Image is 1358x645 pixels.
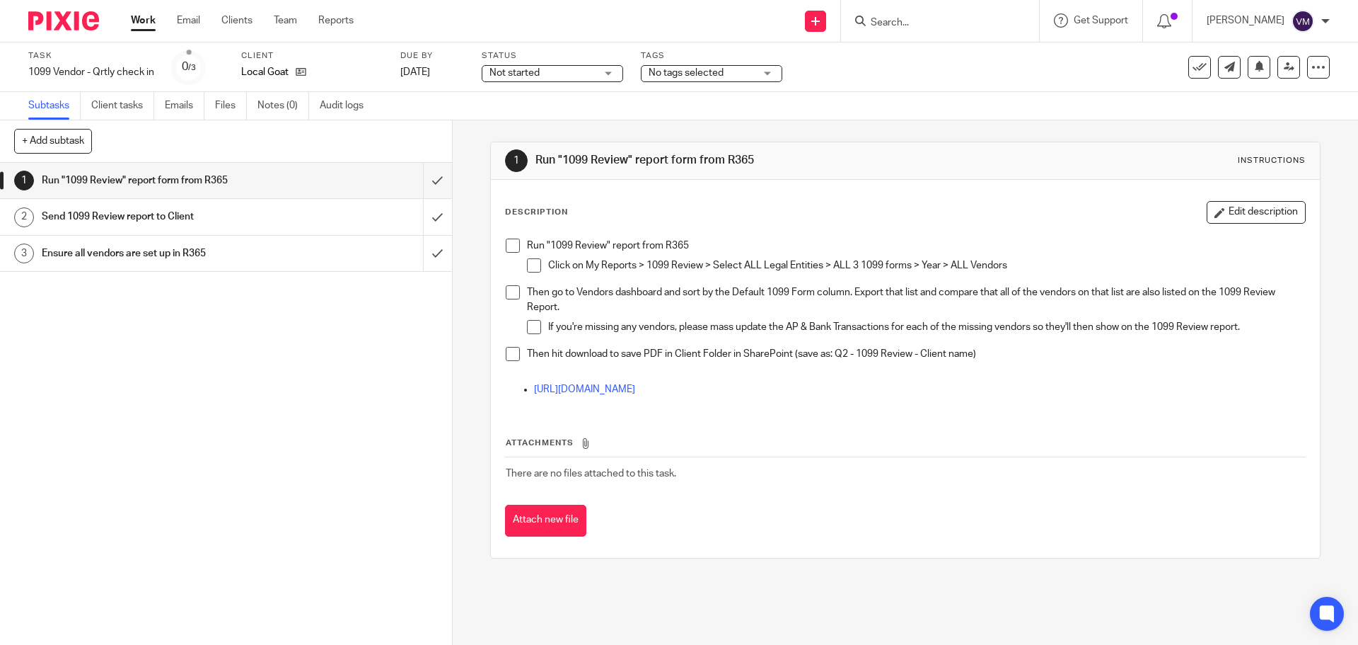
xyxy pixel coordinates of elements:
[14,207,34,227] div: 2
[506,439,574,447] span: Attachments
[400,67,430,77] span: [DATE]
[400,50,464,62] label: Due by
[527,239,1304,253] p: Run "1099 Review" report from R365
[320,92,374,120] a: Audit logs
[91,92,154,120] a: Client tasks
[527,347,1304,361] p: Then hit download to save PDF in Client Folder in SharePoint (save as: Q2 - 1099 Review - Client ...
[188,64,196,72] small: /3
[505,207,568,218] p: Description
[535,153,936,168] h1: Run "1099 Review" report form from R365
[221,13,253,28] a: Clients
[42,206,286,227] h1: Send 1099 Review report to Client
[869,17,997,30] input: Search
[14,129,92,153] button: + Add subtask
[14,171,34,190] div: 1
[506,469,676,479] span: There are no files attached to this task.
[1238,155,1306,166] div: Instructions
[482,50,623,62] label: Status
[1292,10,1314,33] img: svg%3E
[241,50,383,62] label: Client
[548,320,1304,334] p: If you're missing any vendors, please mass update the AP & Bank Transactions for each of the miss...
[534,384,635,394] a: [URL][DOMAIN_NAME]
[1074,16,1128,25] span: Get Support
[182,59,196,75] div: 0
[527,285,1304,314] p: Then go to Vendors dashboard and sort by the Default 1099 Form column. Export that list and compa...
[241,65,289,79] p: Local Goat
[28,92,81,120] a: Subtasks
[165,92,204,120] a: Emails
[505,505,586,537] button: Attach new file
[489,68,540,78] span: Not started
[505,149,528,172] div: 1
[274,13,297,28] a: Team
[42,170,286,191] h1: Run "1099 Review" report form from R365
[1207,201,1306,224] button: Edit description
[1207,13,1284,28] p: [PERSON_NAME]
[649,68,724,78] span: No tags selected
[131,13,156,28] a: Work
[14,244,34,263] div: 3
[177,13,200,28] a: Email
[641,50,782,62] label: Tags
[215,92,247,120] a: Files
[42,243,286,264] h1: Ensure all vendors are set up in R365
[28,11,99,30] img: Pixie
[548,258,1304,273] p: Click on My Reports > 1099 Review > Select ALL Legal Entities > ALL 3 1099 forms > Year > ALL Ven...
[257,92,309,120] a: Notes (0)
[318,13,354,28] a: Reports
[28,50,154,62] label: Task
[28,65,154,79] div: 1099 Vendor - Qrtly check in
